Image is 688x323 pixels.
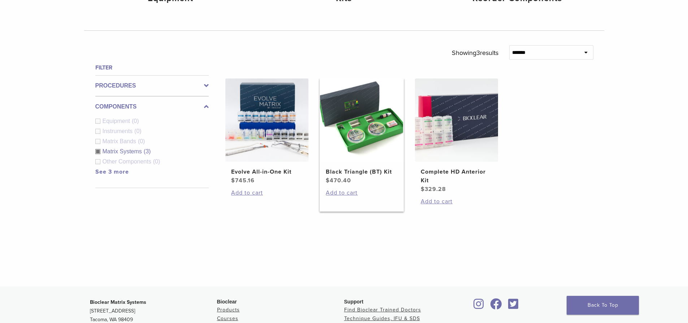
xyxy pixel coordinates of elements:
span: 3 [476,49,480,57]
a: Bioclear [506,303,521,310]
p: Showing results [452,45,498,60]
a: Bioclear [471,303,486,310]
h2: Black Triangle (BT) Kit [326,167,397,176]
span: (0) [138,138,145,144]
bdi: 745.16 [231,177,255,184]
span: Matrix Systems [103,148,144,154]
span: Other Components [103,158,153,165]
a: Bioclear [488,303,505,310]
a: Technique Guides, IFU & SDS [344,315,420,322]
label: Components [95,102,209,111]
img: Black Triangle (BT) Kit [320,78,403,162]
a: Products [217,307,240,313]
bdi: 329.28 [421,186,446,193]
img: Evolve All-in-One Kit [225,78,308,162]
span: (0) [153,158,160,165]
span: Equipment [103,118,132,124]
h2: Evolve All-in-One Kit [231,167,303,176]
span: $ [421,186,425,193]
img: Complete HD Anterior Kit [415,78,498,162]
span: $ [231,177,235,184]
span: $ [326,177,330,184]
a: Black Triangle (BT) KitBlack Triangle (BT) Kit $470.40 [320,78,404,185]
span: (0) [134,128,142,134]
a: See 3 more [95,168,129,175]
label: Procedures [95,81,209,90]
span: (3) [144,148,151,154]
span: Bioclear [217,299,237,305]
span: Matrix Bands [103,138,138,144]
a: Find Bioclear Trained Doctors [344,307,421,313]
a: Add to cart: “Complete HD Anterior Kit” [421,197,492,206]
a: Add to cart: “Black Triangle (BT) Kit” [326,188,397,197]
a: Complete HD Anterior KitComplete HD Anterior Kit $329.28 [415,78,499,194]
h2: Complete HD Anterior Kit [421,167,492,185]
span: Instruments [103,128,135,134]
h4: Filter [95,63,209,72]
span: Support [344,299,364,305]
a: Add to cart: “Evolve All-in-One Kit” [231,188,303,197]
span: (0) [132,118,139,124]
a: Courses [217,315,238,322]
bdi: 470.40 [326,177,351,184]
strong: Bioclear Matrix Systems [90,299,146,305]
a: Back To Top [567,296,639,315]
a: Evolve All-in-One KitEvolve All-in-One Kit $745.16 [225,78,309,185]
